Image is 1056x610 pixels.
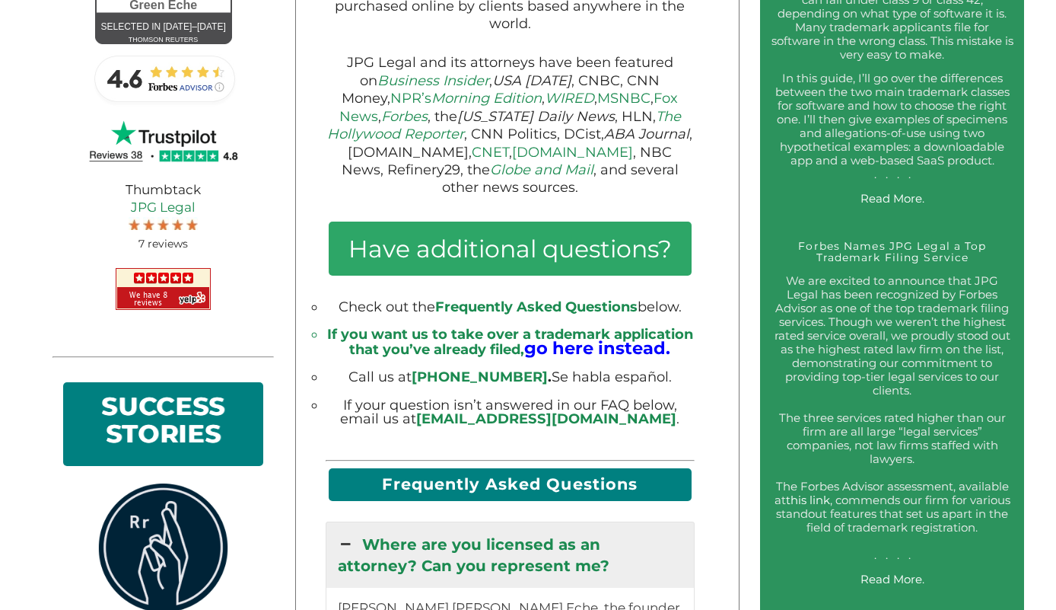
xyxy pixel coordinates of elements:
a: Read More. [860,191,924,206]
li: Call us at Se habla español. [326,370,695,384]
h2: SUCCESS STORIES [74,393,253,455]
em: USA [DATE] [492,72,571,89]
a: NPR’sMorning Edition [390,90,542,107]
a: Where are you licensed as an attorney? Can you represent me? [326,522,695,588]
img: Forbes-Advisor-Rating-JPG-Legal.jpg [87,48,240,109]
a: JPG Legal [64,199,262,216]
a: [EMAIL_ADDRESS][DOMAIN_NAME] [416,410,676,427]
a: WIRED [545,90,594,107]
img: Screen-Shot-2017-10-03-at-11.31.22-PM.jpg [129,217,140,229]
a: Business Insider [377,72,489,89]
p: JPG Legal and its attorneys have been featured on , , CNBC, CNN Money, , , , , , the , HLN, , CNN... [326,54,695,197]
em: [US_STATE] Daily News [457,108,615,125]
h3: Have additional questions? [329,222,692,276]
div: thomson reuters [95,31,232,49]
span: Frequently Asked Questions [435,299,638,315]
b: . [412,369,552,385]
a: [DOMAIN_NAME] [512,144,633,161]
a: [PHONE_NUMBER]‬ [412,369,548,385]
a: Globe and Mail [490,161,593,178]
h2: Frequently Asked Questions [329,468,692,501]
img: Screen-Shot-2017-10-03-at-11.31.22-PM.jpg [172,217,183,229]
p: We are excited to announce that JPG Legal has been recognized by Forbes Advisor as one of the top... [771,274,1013,562]
img: JPG Legal [116,268,211,310]
li: Check out the below. [326,300,695,314]
img: Screen-Shot-2017-10-03-at-11.31.22-PM.jpg [186,217,198,229]
a: this link [786,493,830,507]
img: JPG Legal TrustPilot 4.8 Stars 38 Reviews [87,117,240,165]
p: In this guide, I’ll go over the differences between the two main trademark classes for software a... [771,72,1013,181]
span: 7 reviews [138,237,188,251]
a: Forbes [381,108,428,125]
div: Selected in [DATE]–[DATE] [95,18,232,36]
img: Screen-Shot-2017-10-03-at-11.31.22-PM.jpg [157,217,169,229]
big: go here instead. [524,337,670,359]
a: Read More. [860,572,924,586]
img: Screen-Shot-2017-10-03-at-11.31.22-PM.jpg [143,217,154,229]
a: MSNBC [597,90,650,107]
a: go here instead. [524,341,670,358]
li: If your question isn’t answered in our FAQ below, email us at . [326,398,695,426]
div: Thumbtack [52,170,274,264]
em: ABA Journal [604,126,689,142]
a: The Hollywood Reporter [327,108,681,142]
a: Fox News [339,90,679,124]
em: Morning Edition [431,90,542,107]
a: Forbes Names JPG Legal a Top Trademark Filing Service [798,240,986,263]
li: If you want us to take over a trademark application that you’ve already filed, [326,327,695,356]
a: CNET [472,144,509,161]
